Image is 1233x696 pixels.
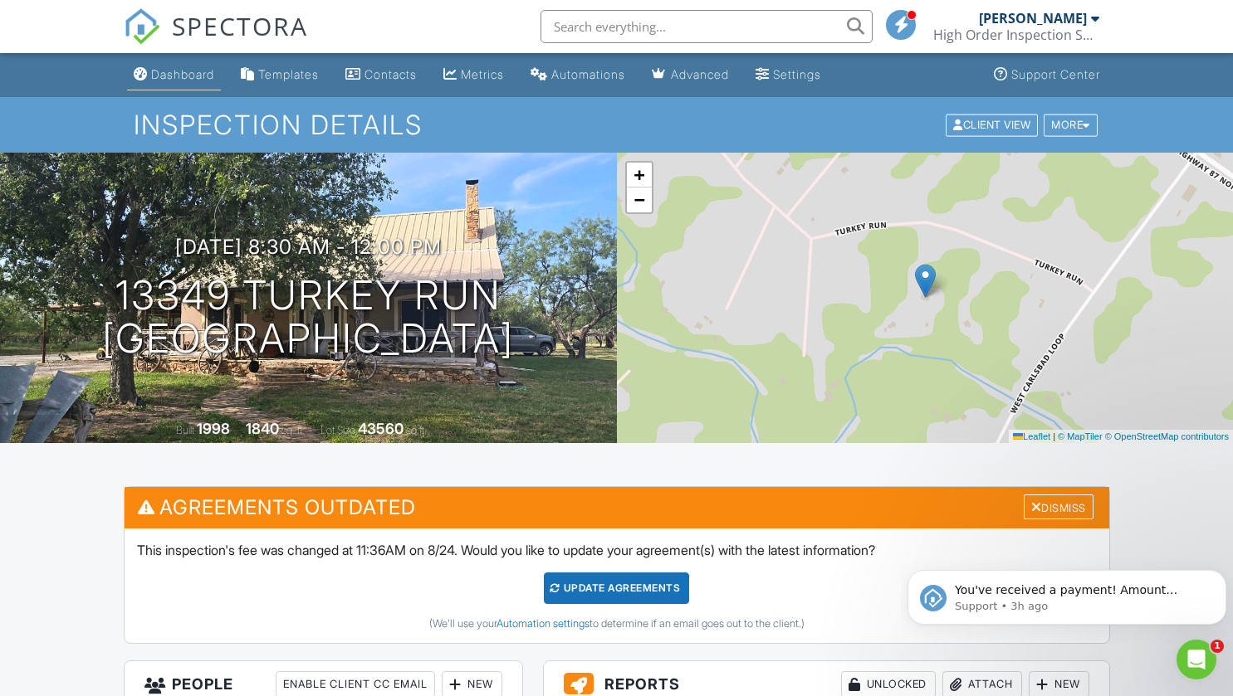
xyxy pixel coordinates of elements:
[524,60,632,90] a: Automations (Basic)
[246,420,279,437] div: 1840
[320,424,355,436] span: Lot Size
[1053,431,1055,441] span: |
[1013,431,1050,441] a: Leaflet
[634,189,644,210] span: −
[339,60,423,90] a: Contacts
[134,110,1098,139] h1: Inspection Details
[1058,431,1103,441] a: © MapTiler
[979,10,1087,27] div: [PERSON_NAME]
[258,67,319,81] div: Templates
[1024,494,1094,520] div: Dismiss
[987,60,1107,90] a: Support Center
[365,67,417,81] div: Contacts
[946,114,1038,136] div: Client View
[172,8,308,43] span: SPECTORA
[125,487,1109,528] h3: Agreements Outdated
[197,420,230,437] div: 1998
[281,424,305,436] span: sq. ft.
[933,27,1099,43] div: High Order Inspection Services
[175,236,442,258] h3: [DATE] 8:30 am - 12:00 pm
[151,67,214,81] div: Dashboard
[437,60,511,90] a: Metrics
[124,8,160,45] img: The Best Home Inspection Software - Spectora
[497,617,590,630] a: Automation settings
[671,67,729,81] div: Advanced
[749,60,828,90] a: Settings
[541,10,873,43] input: Search everything...
[137,617,1097,630] div: (We'll use your to determine if an email goes out to the client.)
[1105,431,1229,441] a: © OpenStreetMap contributors
[124,22,308,57] a: SPECTORA
[461,67,504,81] div: Metrics
[1177,640,1216,679] iframe: Intercom live chat
[1211,640,1224,653] span: 1
[915,264,936,298] img: Marker
[901,535,1233,651] iframe: Intercom notifications message
[645,60,736,90] a: Advanced
[102,274,514,362] h1: 13349 Turkey Run [GEOGRAPHIC_DATA]
[551,67,625,81] div: Automations
[406,424,427,436] span: sq.ft.
[627,187,652,212] a: Zoom out
[234,60,325,90] a: Templates
[127,60,221,90] a: Dashboard
[358,420,404,437] div: 43560
[176,424,194,436] span: Built
[1044,114,1098,136] div: More
[944,118,1042,130] a: Client View
[627,163,652,187] a: Zoom in
[634,164,644,185] span: +
[773,67,821,81] div: Settings
[125,528,1109,643] div: This inspection's fee was changed at 11:36AM on 8/24. Would you like to update your agreement(s) ...
[544,572,689,604] div: Update Agreements
[1011,67,1100,81] div: Support Center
